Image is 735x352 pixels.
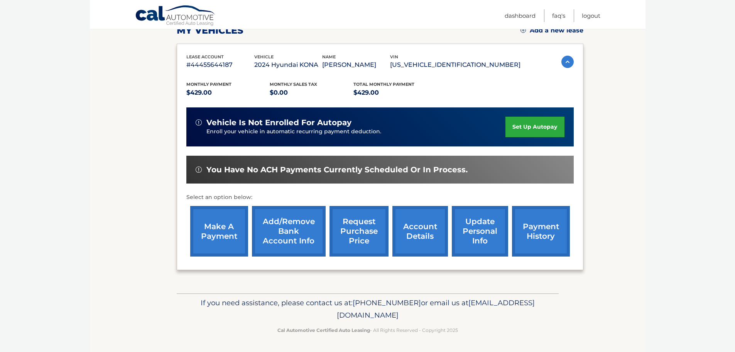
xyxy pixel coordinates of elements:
span: Monthly sales Tax [270,82,317,87]
img: alert-white.svg [196,167,202,173]
a: request purchase price [329,206,389,257]
p: [PERSON_NAME] [322,60,390,70]
a: FAQ's [552,9,565,22]
span: You have no ACH payments currently scheduled or in process. [206,165,468,175]
a: update personal info [452,206,508,257]
a: Add a new lease [520,27,583,34]
p: $0.00 [270,87,353,98]
p: $429.00 [353,87,437,98]
a: Dashboard [505,9,536,22]
p: $429.00 [186,87,270,98]
a: set up autopay [505,117,564,137]
span: Monthly Payment [186,82,231,87]
a: Add/Remove bank account info [252,206,326,257]
a: Logout [582,9,600,22]
span: lease account [186,54,224,60]
a: Cal Automotive [135,5,216,27]
p: Enroll your vehicle in automatic recurring payment deduction. [206,128,506,136]
p: #44455644187 [186,60,254,70]
span: vehicle [254,54,274,60]
a: make a payment [190,206,248,257]
img: add.svg [520,27,526,33]
strong: Cal Automotive Certified Auto Leasing [277,327,370,333]
p: 2024 Hyundai KONA [254,60,322,70]
span: [PHONE_NUMBER] [353,298,421,307]
a: account details [392,206,448,257]
h2: my vehicles [177,25,243,36]
span: vehicle is not enrolled for autopay [206,118,351,128]
p: [US_VEHICLE_IDENTIFICATION_NUMBER] [390,60,520,70]
p: If you need assistance, please contact us at: or email us at [182,297,554,321]
img: alert-white.svg [196,119,202,126]
span: vin [390,54,398,60]
p: - All Rights Reserved - Copyright 2025 [182,326,554,334]
p: Select an option below: [186,193,574,202]
span: [EMAIL_ADDRESS][DOMAIN_NAME] [337,298,535,320]
a: payment history [512,206,570,257]
img: accordion-active.svg [561,56,574,68]
span: name [322,54,336,60]
span: Total Monthly Payment [353,82,414,87]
